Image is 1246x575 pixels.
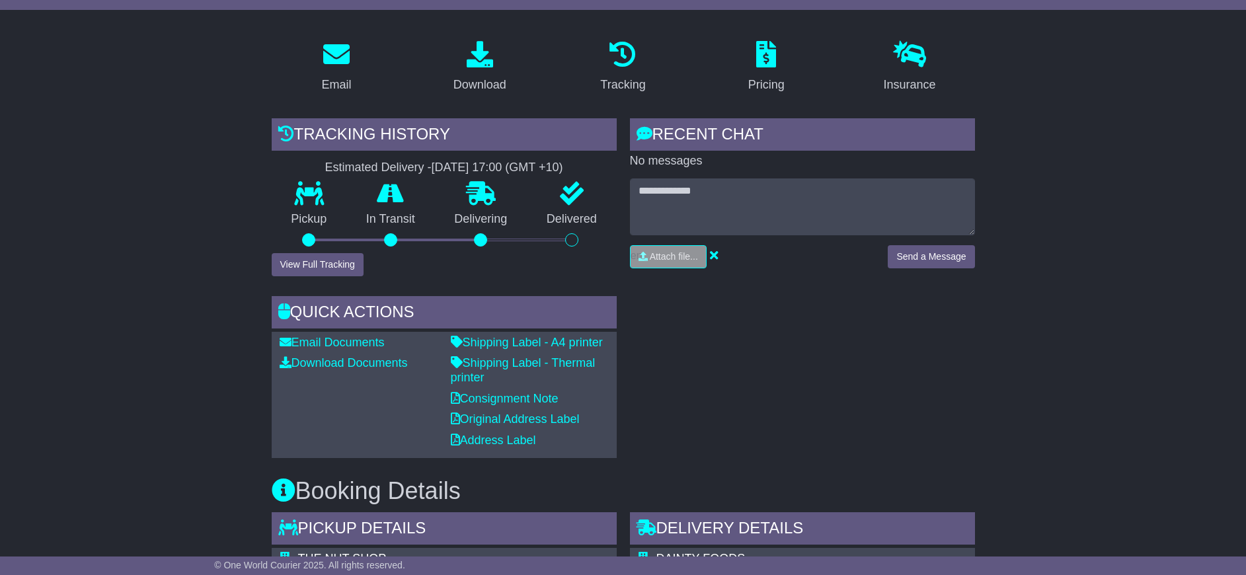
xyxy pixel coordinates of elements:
span: © One World Courier 2025. All rights reserved. [214,560,405,570]
a: Consignment Note [451,392,559,405]
a: Email [313,36,360,98]
p: No messages [630,154,975,169]
button: Send a Message [888,245,974,268]
div: Insurance [884,76,936,94]
a: Pricing [740,36,793,98]
button: View Full Tracking [272,253,364,276]
p: Pickup [272,212,347,227]
span: THE NUT SHOP [298,552,387,565]
p: Delivered [527,212,617,227]
div: [DATE] 17:00 (GMT +10) [432,161,563,175]
a: Tracking [592,36,654,98]
span: DAINTY FOODS [656,552,746,565]
div: Pricing [748,76,785,94]
a: Shipping Label - A4 printer [451,336,603,349]
p: In Transit [346,212,435,227]
div: Estimated Delivery - [272,161,617,175]
p: Delivering [435,212,527,227]
a: Download Documents [280,356,408,369]
a: Insurance [875,36,945,98]
div: Download [453,76,506,94]
h3: Booking Details [272,478,975,504]
div: Delivery Details [630,512,975,548]
a: Address Label [451,434,536,447]
div: Quick Actions [272,296,617,332]
div: RECENT CHAT [630,118,975,154]
a: Original Address Label [451,412,580,426]
a: Download [445,36,515,98]
a: Email Documents [280,336,385,349]
div: Tracking [600,76,645,94]
div: Email [321,76,351,94]
div: Pickup Details [272,512,617,548]
a: Shipping Label - Thermal printer [451,356,596,384]
div: Tracking history [272,118,617,154]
